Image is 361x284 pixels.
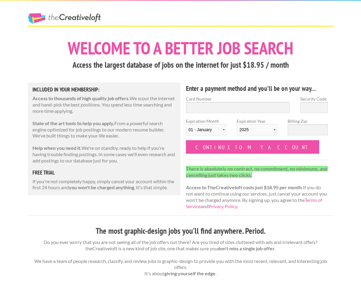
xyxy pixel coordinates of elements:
p: We're on standby, ready to help if you're having trouble finding postings. In some cases we'll ev... [32,145,176,164]
p: If you're not completely happy, simply cancel your account within the first 24 hours and . It's t... [32,178,176,191]
label: Security Code [300,96,328,102]
input: Continue to my account [186,140,319,154]
strong: Help when you need it. [32,145,82,151]
select: Expiration Year [237,124,277,135]
a: Privacy Policy [208,203,237,209]
select: Expiration Month [186,124,226,135]
p: From a powerful search engine optimized for job postings to our modern resume builder. We've buil... [32,120,176,139]
a: The Creative Loft [28,13,101,24]
h3: The most graphic-design jobs you'll find anywhere. Period. [28,225,333,237]
a: Terms of Service [186,197,322,209]
strong: giving yourself the edge. [164,270,217,276]
label: Expiration Month [186,118,226,140]
strong: There is absolutely no contract, no commitment, no minimums, and cancelling just takes two clicks. [186,166,328,178]
label: Expiration Year [237,118,277,140]
h5: free trial [32,170,176,175]
p: We scour the internet and hand-pick the best positions. You spend less time searching and more ti... [32,95,176,114]
label: Card Number [186,96,290,102]
h4: Enter a payment method and you'll be on your way... [186,84,328,93]
p: If you do not want to continue using our services, just cancel your account you won't be charged ... [186,166,328,210]
label: Billing Zip: [288,118,328,124]
strong: Access to TheCreativeloft costs just $18.95 per month. [186,184,303,190]
strong: don't miss a single job offer. [218,245,276,251]
h5: Included in Your Membership: [32,87,176,92]
p: Do you ever worry that you are not seeing all of the job offers out there? Are you tired of sites... [28,239,333,277]
strong: State of the art tools to help you apply. [32,120,114,126]
h1: Welcome to a better job search [28,39,333,57]
h3: Access the largest database of jobs on the internet for just $18.95 / month [28,59,333,71]
strong: you won't be charged anything [69,184,134,190]
strong: Access to thousands of high quality job offers. [32,95,130,101]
